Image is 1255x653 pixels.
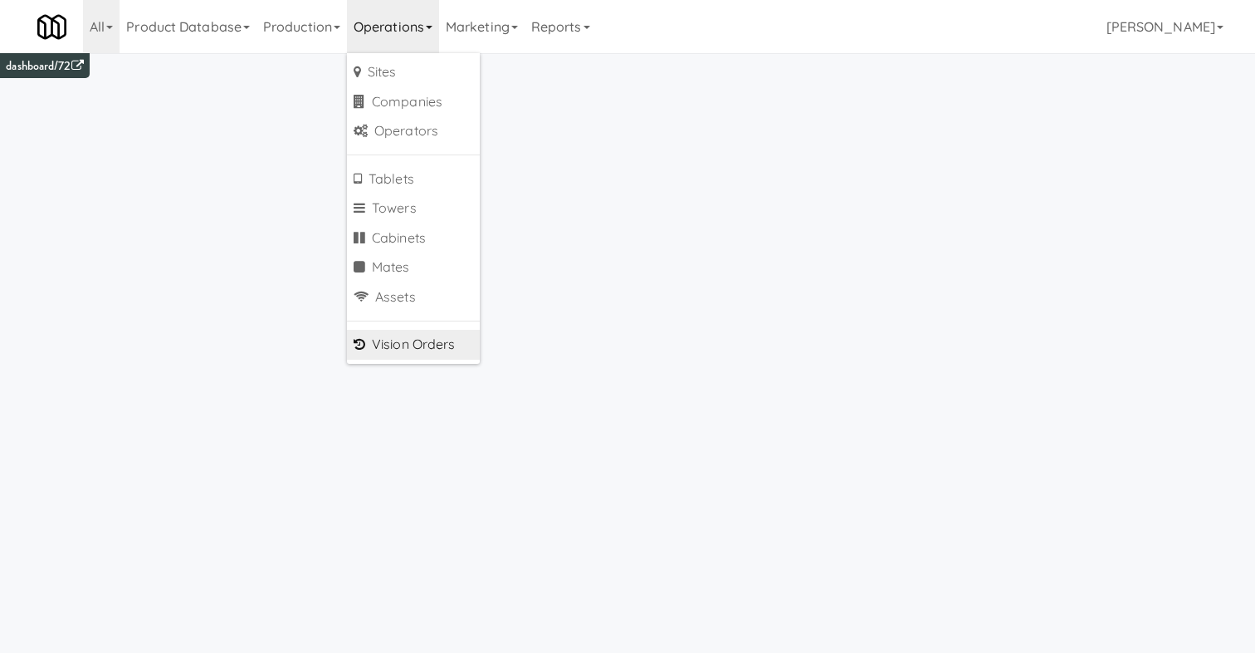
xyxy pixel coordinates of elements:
a: Tablets [347,164,480,194]
a: Vision Orders [347,330,480,360]
a: Sites [347,57,480,87]
a: Cabinets [347,223,480,253]
a: Operators [347,116,480,146]
a: Towers [347,194,480,223]
a: Companies [347,87,480,117]
a: dashboard/72 [6,57,83,75]
a: Assets [347,282,480,312]
a: Mates [347,253,480,282]
img: Micromart [37,12,66,42]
